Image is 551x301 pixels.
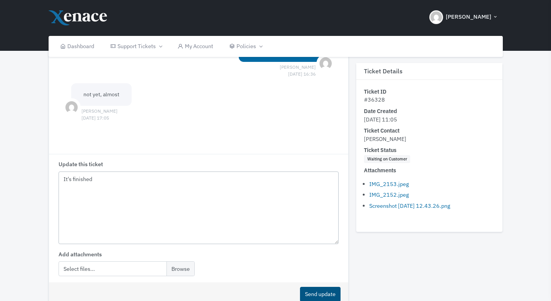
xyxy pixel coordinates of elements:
[446,13,491,21] span: [PERSON_NAME]
[280,64,316,71] span: [PERSON_NAME] [DATE] 16:36
[221,36,270,57] a: Policies
[364,146,495,155] dt: Ticket Status
[364,116,397,123] span: [DATE] 11:05
[356,63,502,80] h3: Ticket Details
[102,36,170,57] a: Support Tickets
[364,127,495,135] dt: Ticket Contact
[364,135,406,142] span: [PERSON_NAME]
[364,155,410,163] span: Waiting on Customer
[59,250,102,259] label: Add attachments
[364,87,495,96] dt: Ticket ID
[369,202,450,209] a: Screenshot [DATE] 12.43.26.png
[369,191,409,199] a: IMG_2152.jpeg
[52,36,103,57] a: Dashboard
[429,10,443,24] img: Header Avatar
[364,167,495,175] dt: Attachments
[83,91,119,98] span: not yet, almost
[425,4,503,31] button: [PERSON_NAME]
[59,160,103,168] label: Update this ticket
[82,108,117,115] span: [PERSON_NAME] [DATE] 17:05
[364,96,385,104] span: #36328
[369,180,409,188] a: IMG_2153.jpeg
[364,107,495,115] dt: Date Created
[170,36,221,57] a: My Account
